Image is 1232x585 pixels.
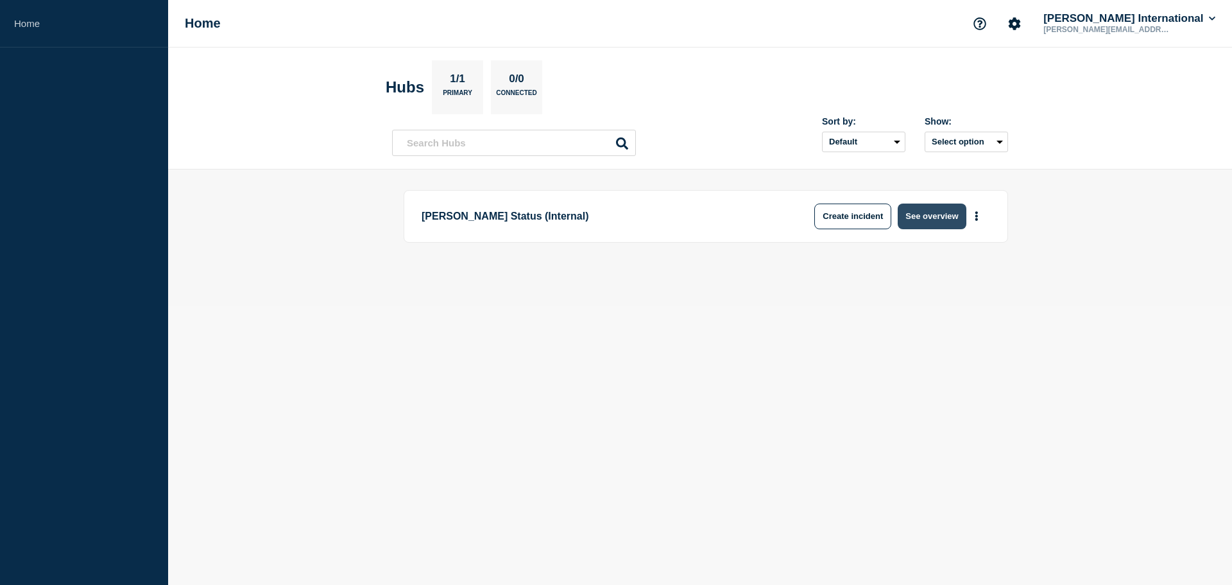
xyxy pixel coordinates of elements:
[814,204,891,229] button: Create incident
[1041,25,1174,34] p: [PERSON_NAME][EMAIL_ADDRESS][PERSON_NAME][DOMAIN_NAME]
[422,204,776,229] p: [PERSON_NAME] Status (Internal)
[496,89,536,103] p: Connected
[504,73,529,89] p: 0/0
[822,132,905,152] select: Sort by
[386,78,424,96] h2: Hubs
[822,116,905,127] div: Sort by:
[445,73,470,89] p: 1/1
[925,116,1008,127] div: Show:
[1041,12,1218,25] button: [PERSON_NAME] International
[443,89,472,103] p: Primary
[392,130,636,156] input: Search Hubs
[968,204,985,228] button: More actions
[1001,10,1028,37] button: Account settings
[185,16,221,31] h1: Home
[925,132,1008,152] button: Select option
[898,204,966,229] button: See overview
[966,10,993,37] button: Support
